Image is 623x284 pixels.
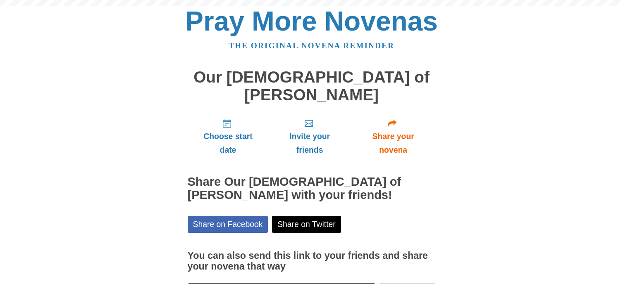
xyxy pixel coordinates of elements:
[185,6,438,36] a: Pray More Novenas
[359,130,427,157] span: Share your novena
[188,175,436,202] h2: Share Our [DEMOGRAPHIC_DATA] of [PERSON_NAME] with your friends!
[188,216,268,233] a: Share on Facebook
[188,251,436,272] h3: You can also send this link to your friends and share your novena that way
[277,130,342,157] span: Invite your friends
[272,216,341,233] a: Share on Twitter
[229,41,394,50] a: The original novena reminder
[196,130,260,157] span: Choose start date
[188,69,436,104] h1: Our [DEMOGRAPHIC_DATA] of [PERSON_NAME]
[188,112,269,161] a: Choose start date
[351,112,436,161] a: Share your novena
[268,112,351,161] a: Invite your friends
